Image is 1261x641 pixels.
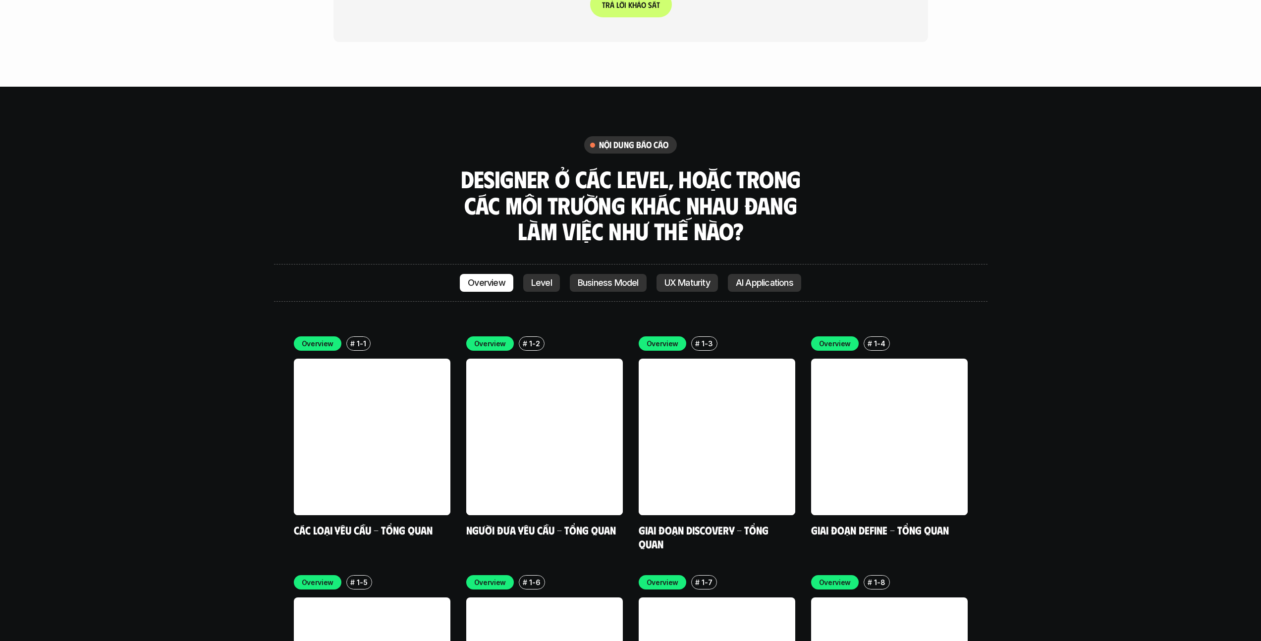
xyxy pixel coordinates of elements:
[639,523,771,550] a: Giai đoạn Discovery - Tổng quan
[819,338,851,349] p: Overview
[570,274,647,292] a: Business Model
[466,523,616,536] a: Người đưa yêu cầu - Tổng quan
[657,274,718,292] a: UX Maturity
[457,166,804,244] h3: Designer ở các level, hoặc trong các môi trường khác nhau đang làm việc như thế nào?
[664,278,710,288] p: UX Maturity
[736,278,793,288] p: AI Applications
[647,338,679,349] p: Overview
[357,577,367,588] p: 1-5
[874,577,885,588] p: 1-8
[868,579,872,586] h6: #
[294,523,433,536] a: Các loại yêu cầu - Tổng quan
[647,577,679,588] p: Overview
[302,338,334,349] p: Overview
[474,577,506,588] p: Overview
[523,340,527,347] h6: #
[728,274,801,292] a: AI Applications
[874,338,885,349] p: 1-4
[474,338,506,349] p: Overview
[302,577,334,588] p: Overview
[578,278,639,288] p: Business Model
[460,274,513,292] a: Overview
[529,338,540,349] p: 1-2
[599,139,669,151] h6: nội dung báo cáo
[350,579,355,586] h6: #
[350,340,355,347] h6: #
[357,338,366,349] p: 1-1
[523,274,560,292] a: Level
[695,340,700,347] h6: #
[811,523,949,536] a: Giai đoạn Define - Tổng quan
[529,577,540,588] p: 1-6
[531,278,552,288] p: Level
[702,577,712,588] p: 1-7
[468,278,505,288] p: Overview
[523,579,527,586] h6: #
[702,338,713,349] p: 1-3
[868,340,872,347] h6: #
[819,577,851,588] p: Overview
[695,579,700,586] h6: #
